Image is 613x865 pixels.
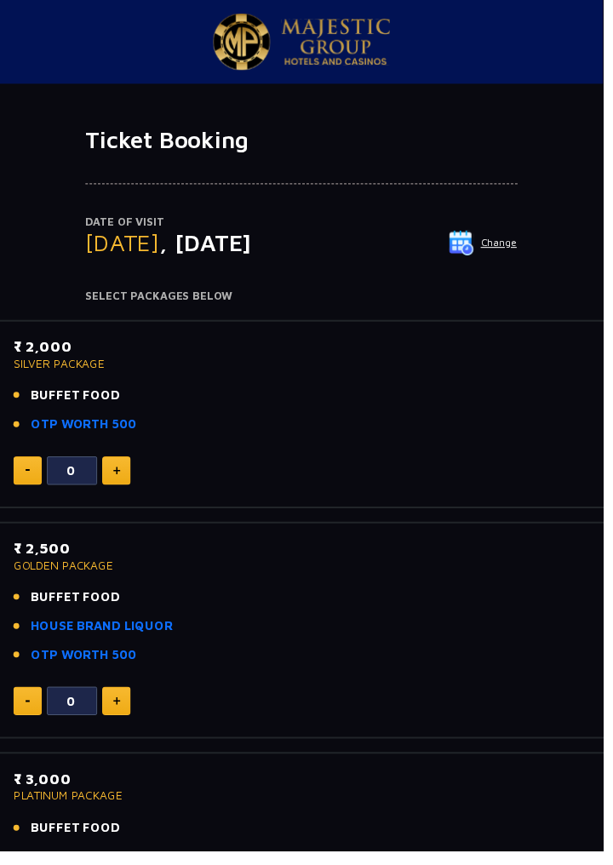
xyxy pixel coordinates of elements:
[32,421,140,441] a: OTP WORTH 500
[115,708,123,717] img: plus
[87,232,162,261] span: [DATE]
[14,546,599,569] p: ₹ 2,500
[455,233,526,261] button: Change
[286,19,397,66] img: Majestic Pride
[32,656,140,676] a: OTP WORTH 500
[14,364,599,375] p: SILVER PACKAGE
[32,392,122,412] span: BUFFET FOOD
[14,803,599,815] p: PLATINUM PACKAGE
[216,14,275,72] img: Majestic Pride
[87,217,526,234] p: Date of Visit
[14,341,599,364] p: ₹ 2,000
[32,832,122,851] span: BUFFET FOOD
[26,477,31,479] img: minus
[26,712,31,714] img: minus
[115,474,123,483] img: plus
[14,780,599,803] p: ₹ 3,000
[32,627,175,646] a: HOUSE BRAND LIQUOR
[14,569,599,581] p: GOLDEN PACKAGE
[32,598,122,617] span: BUFFET FOOD
[162,232,255,261] span: , [DATE]
[87,128,526,157] h1: Ticket Booking
[87,295,526,308] h4: Select Packages Below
